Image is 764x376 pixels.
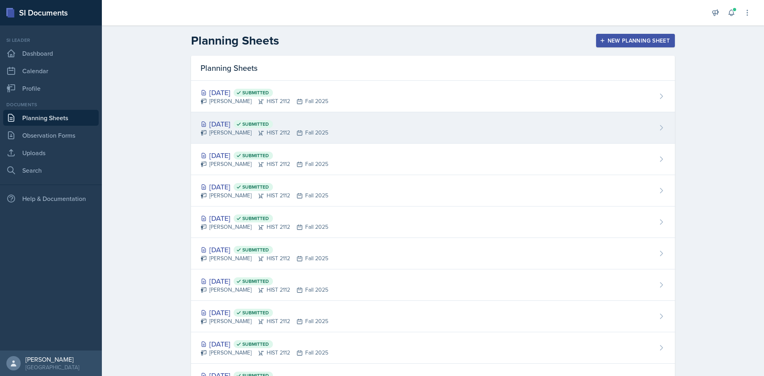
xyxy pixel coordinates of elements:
[596,34,675,47] button: New Planning Sheet
[201,339,328,349] div: [DATE]
[191,332,675,364] a: [DATE] Submitted [PERSON_NAME]HIST 2112Fall 2025
[25,363,79,371] div: [GEOGRAPHIC_DATA]
[3,110,99,126] a: Planning Sheets
[242,121,269,127] span: Submitted
[191,144,675,175] a: [DATE] Submitted [PERSON_NAME]HIST 2112Fall 2025
[191,207,675,238] a: [DATE] Submitted [PERSON_NAME]HIST 2112Fall 2025
[3,101,99,108] div: Documents
[201,286,328,294] div: [PERSON_NAME] HIST 2112 Fall 2025
[242,152,269,159] span: Submitted
[201,87,328,98] div: [DATE]
[3,37,99,44] div: Si leader
[191,269,675,301] a: [DATE] Submitted [PERSON_NAME]HIST 2112Fall 2025
[242,247,269,253] span: Submitted
[601,37,670,44] div: New Planning Sheet
[201,254,328,263] div: [PERSON_NAME] HIST 2112 Fall 2025
[201,129,328,137] div: [PERSON_NAME] HIST 2112 Fall 2025
[242,341,269,347] span: Submitted
[201,349,328,357] div: [PERSON_NAME] HIST 2112 Fall 2025
[201,307,328,318] div: [DATE]
[191,301,675,332] a: [DATE] Submitted [PERSON_NAME]HIST 2112Fall 2025
[3,127,99,143] a: Observation Forms
[201,276,328,286] div: [DATE]
[242,215,269,222] span: Submitted
[201,213,328,224] div: [DATE]
[242,184,269,190] span: Submitted
[242,278,269,284] span: Submitted
[201,181,328,192] div: [DATE]
[3,80,99,96] a: Profile
[191,175,675,207] a: [DATE] Submitted [PERSON_NAME]HIST 2112Fall 2025
[242,310,269,316] span: Submitted
[25,355,79,363] div: [PERSON_NAME]
[201,119,328,129] div: [DATE]
[242,90,269,96] span: Submitted
[201,317,328,325] div: [PERSON_NAME] HIST 2112 Fall 2025
[201,244,328,255] div: [DATE]
[191,112,675,144] a: [DATE] Submitted [PERSON_NAME]HIST 2112Fall 2025
[201,150,328,161] div: [DATE]
[191,81,675,112] a: [DATE] Submitted [PERSON_NAME]HIST 2112Fall 2025
[191,33,279,48] h2: Planning Sheets
[191,238,675,269] a: [DATE] Submitted [PERSON_NAME]HIST 2112Fall 2025
[201,223,328,231] div: [PERSON_NAME] HIST 2112 Fall 2025
[3,191,99,207] div: Help & Documentation
[3,45,99,61] a: Dashboard
[191,56,675,81] div: Planning Sheets
[201,191,328,200] div: [PERSON_NAME] HIST 2112 Fall 2025
[3,145,99,161] a: Uploads
[3,63,99,79] a: Calendar
[201,160,328,168] div: [PERSON_NAME] HIST 2112 Fall 2025
[3,162,99,178] a: Search
[201,97,328,105] div: [PERSON_NAME] HIST 2112 Fall 2025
